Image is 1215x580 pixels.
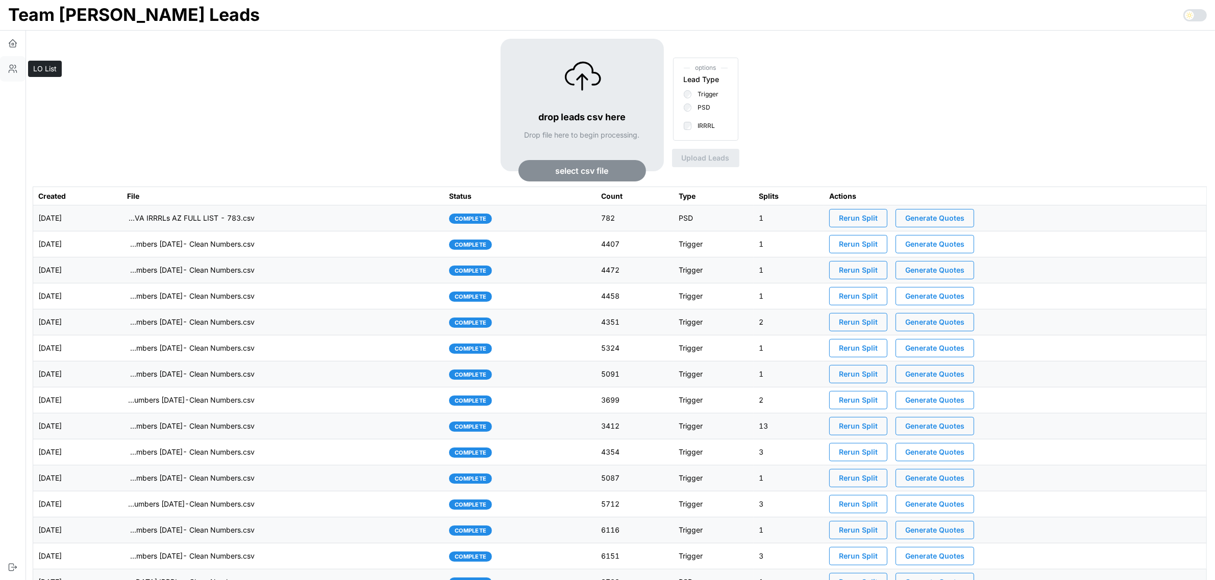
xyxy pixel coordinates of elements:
span: Generate Quotes [905,235,964,253]
td: 5091 [596,361,674,387]
td: [DATE] [33,491,122,517]
span: complete [455,318,486,327]
div: Lead Type [684,74,720,85]
span: Generate Quotes [905,339,964,357]
p: imports/[PERSON_NAME]/1757097937494-TU Master List With Numbers [DATE]- Clean Numbers.csv [127,317,255,327]
span: Upload Leads [682,149,730,167]
td: [DATE] [33,387,122,413]
td: 4472 [596,257,674,283]
td: 3 [754,491,824,517]
button: Rerun Split [829,495,887,513]
span: complete [455,266,486,275]
button: Rerun Split [829,469,887,487]
span: complete [455,370,486,379]
td: Trigger [674,335,754,361]
p: imports/[PERSON_NAME]/1757333525780-TU Master List With Numbers [DATE]- Clean Numbers.csv [127,291,255,301]
button: select csv file [518,160,646,181]
td: 3 [754,439,824,465]
td: 1 [754,517,824,543]
td: [DATE] [33,413,122,439]
span: Generate Quotes [905,521,964,539]
span: Generate Quotes [905,287,964,305]
td: Trigger [674,231,754,257]
td: 2 [754,309,824,335]
td: [DATE] [33,517,122,543]
button: Generate Quotes [896,261,974,279]
td: 5324 [596,335,674,361]
td: 1 [754,205,824,231]
span: Rerun Split [839,495,878,513]
td: [DATE] [33,257,122,283]
span: Generate Quotes [905,547,964,565]
td: Trigger [674,387,754,413]
td: Trigger [674,309,754,335]
span: complete [455,396,486,405]
span: complete [455,552,486,561]
span: Generate Quotes [905,469,964,487]
td: [DATE] [33,439,122,465]
td: 6116 [596,517,674,543]
th: Status [444,187,596,205]
td: 1 [754,231,824,257]
button: Generate Quotes [896,495,974,513]
td: Trigger [674,517,754,543]
span: select csv file [556,161,609,181]
td: 13 [754,413,824,439]
span: Rerun Split [839,339,878,357]
button: Rerun Split [829,521,887,539]
button: Rerun Split [829,443,887,461]
p: imports/[PERSON_NAME]/1756219429086-TU Master List With Numbers [DATE]-Clean Numbers.csv [127,499,255,509]
td: 1 [754,257,824,283]
td: [DATE] [33,309,122,335]
td: 3 [754,543,824,569]
p: imports/[PERSON_NAME]/1755875705540-TU Master List With Numbers [DATE]- Clean Numbers.csv [127,551,255,561]
span: Rerun Split [839,235,878,253]
span: Generate Quotes [905,443,964,461]
td: Trigger [674,465,754,491]
td: Trigger [674,283,754,309]
td: 2 [754,387,824,413]
span: complete [455,240,486,249]
span: complete [455,448,486,457]
p: imports/[PERSON_NAME]/1756317778868-TU Master List With Numbers [DATE]- Clean Numbers.csv [127,473,255,483]
span: complete [455,344,486,353]
th: Count [596,187,674,205]
label: Trigger [692,90,719,98]
button: Rerun Split [829,339,887,357]
td: 1 [754,335,824,361]
button: Rerun Split [829,209,887,227]
span: Rerun Split [839,417,878,435]
th: File [122,187,444,205]
button: Generate Quotes [896,313,974,331]
button: Rerun Split [829,417,887,435]
span: complete [455,526,486,535]
button: Rerun Split [829,287,887,305]
button: Generate Quotes [896,339,974,357]
td: [DATE] [33,335,122,361]
span: complete [455,474,486,483]
span: Rerun Split [839,443,878,461]
span: Rerun Split [839,313,878,331]
td: 782 [596,205,674,231]
button: Rerun Split [829,391,887,409]
td: Trigger [674,439,754,465]
td: PSD [674,205,754,231]
button: Generate Quotes [896,521,974,539]
td: [DATE] [33,205,122,231]
button: Rerun Split [829,261,887,279]
span: complete [455,422,486,431]
td: [DATE] [33,283,122,309]
button: Rerun Split [829,235,887,253]
td: Trigger [674,257,754,283]
span: Rerun Split [839,365,878,383]
td: 6151 [596,543,674,569]
label: IRRRL [692,122,715,130]
td: 4407 [596,231,674,257]
span: Rerun Split [839,469,878,487]
td: [DATE] [33,465,122,491]
button: Rerun Split [829,313,887,331]
p: imports/[PERSON_NAME]/1756385010087-TU Master List With Numbers [DATE]- Clean Numbers.csv [127,447,255,457]
td: 1 [754,361,824,387]
span: Rerun Split [839,261,878,279]
td: 1 [754,465,824,491]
